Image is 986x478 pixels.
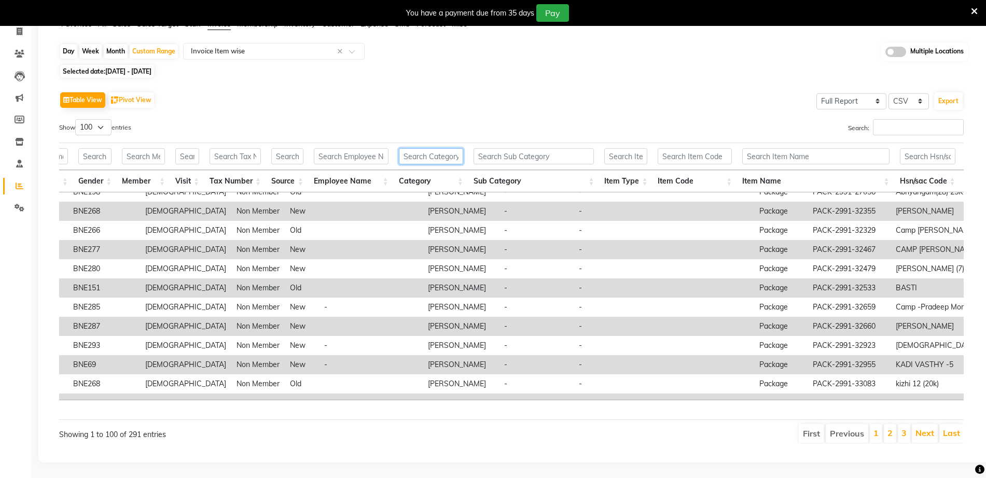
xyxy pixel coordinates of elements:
[285,240,319,259] td: New
[468,170,600,192] th: Sub Category: activate to sort column ascending
[271,148,303,164] input: Search Source
[285,298,319,317] td: New
[68,278,140,298] td: BNE151
[266,170,309,192] th: Source: activate to sort column ascending
[599,170,652,192] th: Item Type: activate to sort column ascending
[231,221,285,240] td: Non Member
[574,393,754,413] td: -
[848,119,964,135] label: Search:
[111,96,119,104] img: pivot.png
[285,336,319,355] td: New
[808,240,891,259] td: PACK-2991-32467
[754,259,808,278] td: Package
[140,393,231,413] td: [DEMOGRAPHIC_DATA]
[808,259,891,278] td: PACK-2991-32479
[423,355,499,374] td: [PERSON_NAME]
[68,259,140,278] td: BNE280
[68,355,140,374] td: BNE69
[68,374,140,393] td: BNE268
[140,336,231,355] td: [DEMOGRAPHIC_DATA]
[423,240,499,259] td: [PERSON_NAME]
[105,67,151,75] span: [DATE] - [DATE]
[140,221,231,240] td: [DEMOGRAPHIC_DATA]
[574,374,754,393] td: -
[68,317,140,336] td: BNE287
[499,355,574,374] td: -
[231,202,285,221] td: Non Member
[394,170,468,192] th: Category: activate to sort column ascending
[574,298,754,317] td: -
[399,148,463,164] input: Search Category
[285,278,319,298] td: Old
[574,240,754,259] td: -
[231,336,285,355] td: Non Member
[574,355,754,374] td: -
[901,428,907,438] a: 3
[73,170,117,192] th: Gender: activate to sort column ascending
[808,336,891,355] td: PACK-2991-32923
[68,182,140,202] td: BNE198
[536,4,569,22] button: Pay
[60,65,154,78] span: Selected date:
[170,170,204,192] th: Visit: activate to sort column ascending
[499,182,574,202] td: -
[574,259,754,278] td: -
[68,221,140,240] td: BNE266
[895,170,961,192] th: Hsn/sac Code: activate to sort column ascending
[754,278,808,298] td: Package
[499,393,574,413] td: -
[104,44,128,59] div: Month
[140,240,231,259] td: [DEMOGRAPHIC_DATA]
[231,259,285,278] td: Non Member
[808,393,891,413] td: PACK-2991-33158
[574,202,754,221] td: -
[754,317,808,336] td: Package
[499,221,574,240] td: -
[231,355,285,374] td: Non Member
[652,170,737,192] th: Item Code: activate to sort column ascending
[78,148,112,164] input: Search Gender
[406,8,534,19] div: You have a payment due from 35 days
[319,336,381,355] td: -
[68,336,140,355] td: BNE293
[140,182,231,202] td: [DEMOGRAPHIC_DATA]
[754,374,808,393] td: Package
[319,355,381,374] td: -
[754,202,808,221] td: Package
[423,278,499,298] td: [PERSON_NAME]
[808,317,891,336] td: PACK-2991-32660
[68,240,140,259] td: BNE277
[423,298,499,317] td: [PERSON_NAME]
[423,221,499,240] td: [PERSON_NAME]
[604,148,647,164] input: Search Item Type
[423,317,499,336] td: [PERSON_NAME]
[140,374,231,393] td: [DEMOGRAPHIC_DATA]
[499,336,574,355] td: -
[59,119,131,135] label: Show entries
[499,278,574,298] td: -
[658,148,732,164] input: Search Item Code
[231,298,285,317] td: Non Member
[68,298,140,317] td: BNE285
[337,46,346,57] span: Clear all
[285,221,319,240] td: Old
[68,393,140,413] td: BNE247
[423,393,499,413] td: [PERSON_NAME]
[210,148,261,164] input: Search Tax Number
[754,182,808,202] td: Package
[423,259,499,278] td: [PERSON_NAME]
[754,355,808,374] td: Package
[574,317,754,336] td: -
[574,336,754,355] td: -
[285,355,319,374] td: New
[754,221,808,240] td: Package
[60,44,77,59] div: Day
[140,298,231,317] td: [DEMOGRAPHIC_DATA]
[808,221,891,240] td: PACK-2991-32329
[499,317,574,336] td: -
[285,317,319,336] td: New
[140,278,231,298] td: [DEMOGRAPHIC_DATA]
[808,202,891,221] td: PACK-2991-32355
[737,170,894,192] th: Item Name: activate to sort column ascending
[285,393,319,413] td: New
